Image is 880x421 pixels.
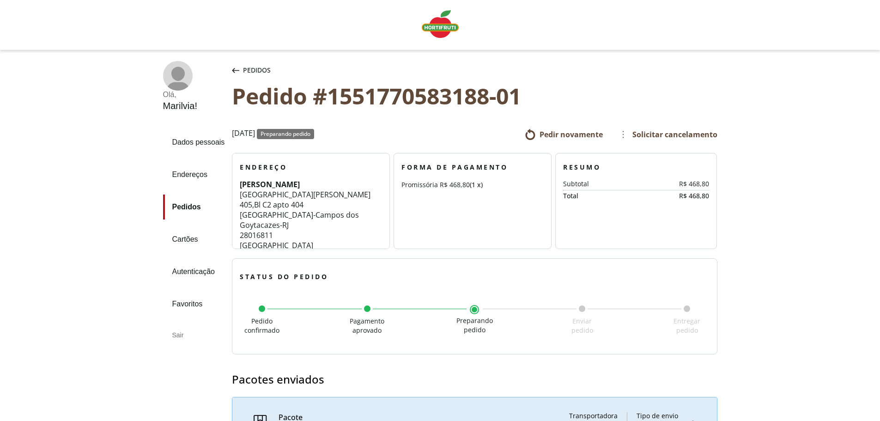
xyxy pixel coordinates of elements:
span: RJ [282,220,289,230]
div: Tipo de envio [637,412,678,420]
span: Bl C2 apto 404 [254,200,303,210]
span: [GEOGRAPHIC_DATA] [240,210,313,220]
span: [DATE] [232,129,255,139]
span: - [280,220,282,230]
span: Preparando pedido [456,316,493,334]
a: Solicitar cancelamento [618,127,717,142]
a: Pedir novamente [525,129,603,140]
div: R$ 468,80 [636,192,709,200]
div: R$ 468,80 [651,180,709,188]
span: [GEOGRAPHIC_DATA][PERSON_NAME] [240,189,370,200]
span: Entregar pedido [674,317,700,335]
span: [GEOGRAPHIC_DATA] [240,240,313,250]
strong: [PERSON_NAME] [240,179,300,189]
h3: Endereço [240,163,382,172]
h3: Forma de Pagamento [401,163,544,172]
a: Endereços [163,162,225,187]
a: Pedidos [163,195,225,220]
a: Favoritos [163,292,225,317]
h3: Resumo [563,163,709,172]
button: Pedidos [230,61,273,79]
div: Subtotal [563,180,651,188]
h3: Pacotes enviados [232,373,717,386]
span: Enviar pedido [571,317,593,335]
div: Marilvia ! [163,101,197,111]
div: Promissória [401,180,544,189]
div: Sair [163,324,225,346]
a: Cartões [163,227,225,252]
span: Pedidos [243,66,271,75]
span: 405 [240,200,252,210]
span: Pagamento aprovado [350,317,384,335]
span: , [252,200,254,210]
span: 28016811 [240,230,273,240]
img: Logo [422,10,459,38]
span: - [313,210,316,220]
a: Logo [418,6,462,43]
span: Pedido confirmado [244,317,279,335]
span: (1 x) [470,180,483,189]
span: Campos dos Goytacazes [240,210,359,230]
div: Olá , [163,91,197,99]
span: Pedir novamente [540,129,603,140]
div: Pedido #1551770583188-01 [232,83,717,109]
div: Total [563,192,636,200]
span: Preparando pedido [261,130,310,138]
a: Dados pessoais [163,130,225,155]
div: Transportadora [569,412,618,420]
a: Autenticação [163,259,225,284]
span: R$ 468,80 [440,180,470,189]
span: Status do pedido [240,272,328,281]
